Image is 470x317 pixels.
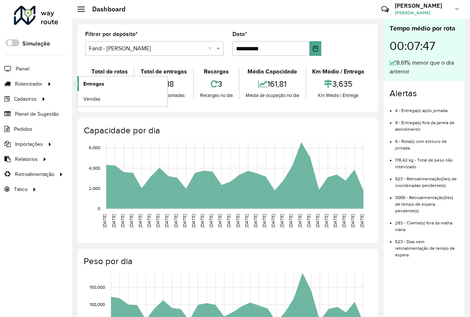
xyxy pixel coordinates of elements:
[120,214,125,227] text: [DATE]
[232,30,247,39] label: Data
[279,214,284,227] text: [DATE]
[395,102,459,114] li: 4 - Entrega(s) após jornada
[395,2,450,9] h3: [PERSON_NAME]
[15,155,38,163] span: Relatórios
[98,206,100,211] text: 0
[308,76,369,92] div: 3,635
[200,214,205,227] text: [DATE]
[182,214,187,227] text: [DATE]
[85,30,138,39] label: Filtrar por depósito
[129,214,134,227] text: [DATE]
[217,214,222,227] text: [DATE]
[83,80,104,88] span: Entregas
[89,166,100,170] text: 4,000
[310,41,321,56] button: Choose Date
[395,114,459,133] li: 9 - Entrega(s) fora da janela de atendimento
[306,214,311,227] text: [DATE]
[164,214,169,227] text: [DATE]
[138,214,142,227] text: [DATE]
[155,214,160,227] text: [DATE]
[308,92,369,99] div: Km Médio / Entrega
[147,214,151,227] text: [DATE]
[83,95,101,103] span: Vendas
[14,95,37,103] span: Cadastros
[173,214,178,227] text: [DATE]
[271,214,275,227] text: [DATE]
[253,214,258,227] text: [DATE]
[341,214,346,227] text: [DATE]
[90,302,105,307] text: 100,000
[395,189,459,214] li: 3005 - Retroalimentação(ões) de tempo de espera pendente(s)
[196,92,237,99] div: Recargas no dia
[14,125,32,133] span: Pedidos
[196,76,237,92] div: 3
[241,76,303,92] div: 161,81
[315,214,320,227] text: [DATE]
[244,214,249,227] text: [DATE]
[15,170,54,178] span: Retroalimentação
[77,76,167,91] a: Entregas
[395,133,459,151] li: 6 - Rota(s) com estouro de jornada
[90,285,105,289] text: 150,000
[14,185,28,193] span: Tático
[395,10,450,16] span: [PERSON_NAME]
[22,39,50,48] label: Simulação
[395,170,459,189] li: 923 - Retroalimentação(ões) de coordenadas pendente(s)
[308,67,369,76] div: Km Médio / Entrega
[89,186,100,191] text: 2,000
[87,67,132,76] div: Total de rotas
[15,140,43,148] span: Importações
[102,214,107,227] text: [DATE]
[350,214,355,227] text: [DATE]
[196,67,237,76] div: Recargas
[293,2,370,22] div: Críticas? Dúvidas? Elogios? Sugestões? Entre em contato conosco!
[390,33,459,58] div: 00:07:47
[16,65,29,73] span: Painel
[324,214,329,227] text: [DATE]
[241,92,303,99] div: Média de ocupação no dia
[288,214,293,227] text: [DATE]
[136,67,191,76] div: Total de entregas
[395,151,459,170] li: 178,42 kg - Total de peso não roteirizado
[15,110,59,118] span: Painel de Sugestão
[89,145,100,150] text: 6,000
[241,67,303,76] div: Média Capacidade
[390,24,459,33] div: Tempo médio por rota
[297,214,302,227] text: [DATE]
[359,214,364,227] text: [DATE]
[333,214,337,227] text: [DATE]
[85,5,126,13] h2: Dashboard
[395,233,459,258] li: 523 - Dias sem retroalimentação de tempo de espera
[235,214,240,227] text: [DATE]
[84,256,370,267] h4: Peso por dia
[390,88,459,99] h4: Alertas
[111,214,116,227] text: [DATE]
[209,214,213,227] text: [DATE]
[226,214,231,227] text: [DATE]
[84,125,370,136] h4: Capacidade por dia
[191,214,196,227] text: [DATE]
[377,1,393,17] a: Contato Rápido
[262,214,267,227] text: [DATE]
[15,80,43,88] span: Roteirizador
[208,44,214,53] span: Clear all
[390,58,459,76] div: 8,61% menor que o dia anterior
[395,214,459,233] li: 293 - Cliente(s) fora da malha viária
[77,91,167,106] a: Vendas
